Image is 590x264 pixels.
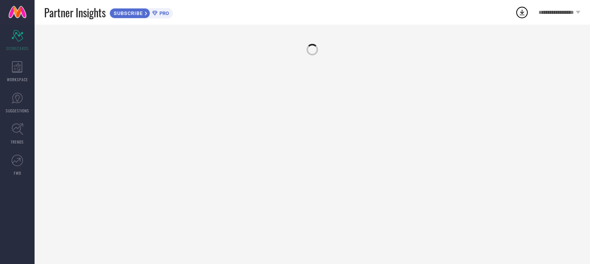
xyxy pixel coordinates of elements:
[11,139,24,145] span: TRENDS
[157,10,169,16] span: PRO
[7,77,28,82] span: WORKSPACE
[44,5,106,20] span: Partner Insights
[6,108,29,114] span: SUGGESTIONS
[109,6,173,18] a: SUBSCRIBEPRO
[14,170,21,176] span: FWD
[515,5,529,19] div: Open download list
[6,45,29,51] span: SCORECARDS
[110,10,145,16] span: SUBSCRIBE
